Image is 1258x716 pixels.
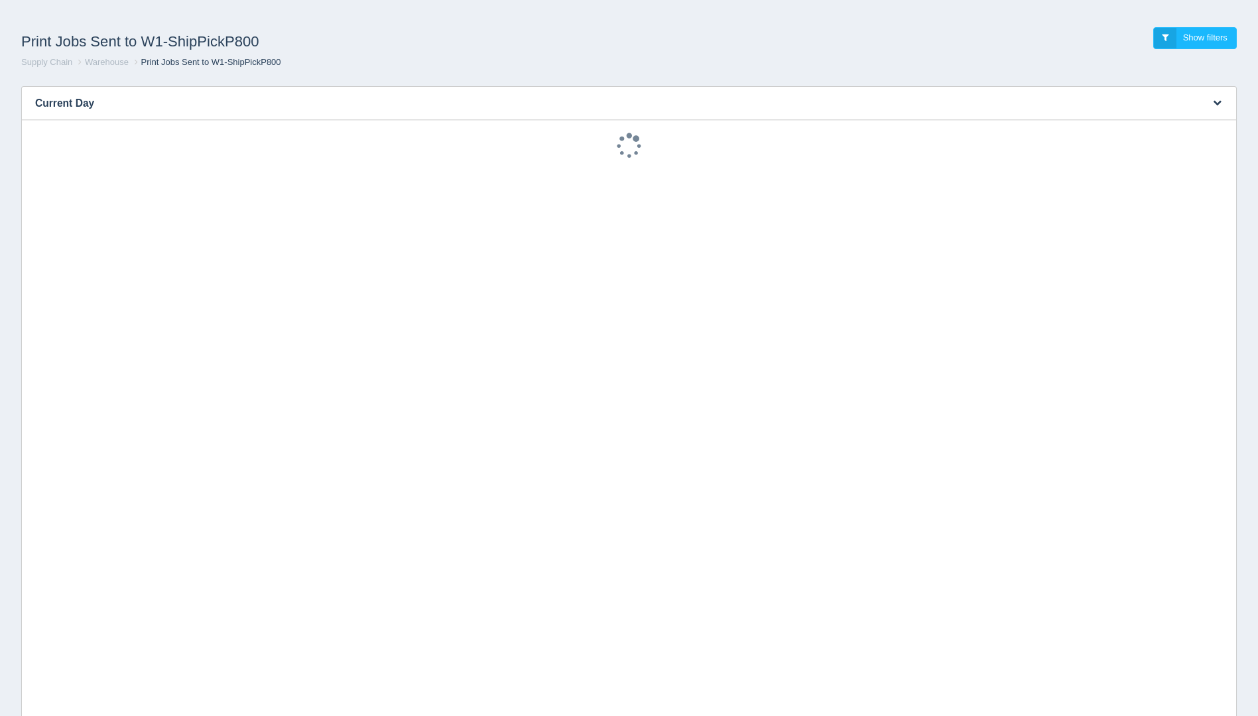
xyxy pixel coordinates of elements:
[21,57,72,67] a: Supply Chain
[131,56,281,69] li: Print Jobs Sent to W1-ShipPickP800
[1153,27,1237,49] a: Show filters
[1183,32,1227,42] span: Show filters
[21,27,629,56] h1: Print Jobs Sent to W1-ShipPickP800
[85,57,129,67] a: Warehouse
[22,87,1196,120] h3: Current Day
